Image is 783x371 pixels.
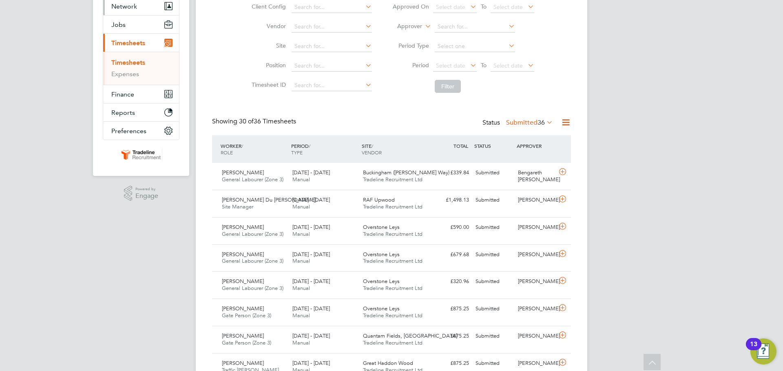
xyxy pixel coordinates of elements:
span: [DATE] - [DATE] [292,224,330,231]
div: [PERSON_NAME] [515,193,557,207]
span: [DATE] - [DATE] [292,305,330,312]
label: Client Config [249,3,286,10]
div: APPROVER [515,138,557,153]
span: [PERSON_NAME] [222,278,264,285]
div: £320.96 [430,275,472,288]
button: Jobs [103,15,179,33]
button: Finance [103,85,179,103]
div: £875.25 [430,357,472,370]
span: Tradeline Recruitment Ltd [363,231,422,237]
div: Showing [212,117,298,126]
div: Bengareth [PERSON_NAME] [515,166,557,187]
div: Submitted [472,193,515,207]
input: Search for... [292,80,372,91]
span: ROLE [221,149,233,156]
span: Overstone Leys [363,305,400,312]
span: Gate Person (Zone 3) [222,339,271,346]
span: Network [111,2,137,10]
input: Search for... [435,21,515,33]
div: Submitted [472,248,515,261]
span: [DATE] - [DATE] [292,360,330,367]
a: Go to home page [103,148,179,161]
div: Submitted [472,329,515,343]
span: Gate Person (Zone 3) [222,312,271,319]
label: Timesheet ID [249,81,286,88]
span: Manual [292,231,310,237]
img: tradelinerecruitment-logo-retina.png [120,148,162,161]
input: Select one [435,41,515,52]
div: £590.00 [430,221,472,234]
span: / [372,143,373,149]
span: Powered by [135,186,158,193]
span: Tradeline Recruitment Ltd [363,339,422,346]
span: To [478,60,489,70]
span: Manual [292,285,310,292]
div: Status [482,117,555,129]
span: Overstone Leys [363,251,400,258]
span: [DATE] - [DATE] [292,251,330,258]
div: £1,498.13 [430,193,472,207]
span: RAF Upwood [363,196,395,203]
span: Manual [292,339,310,346]
div: Submitted [472,302,515,316]
label: Approver [385,22,422,31]
span: Select date [493,3,523,11]
button: Preferences [103,122,179,140]
span: Manual [292,257,310,264]
span: General Labourer (Zone 3) [222,257,283,264]
label: Site [249,42,286,49]
span: Overstone Leys [363,224,400,231]
span: Select date [493,62,523,69]
span: [PERSON_NAME] [222,305,264,312]
span: [PERSON_NAME] [222,224,264,231]
span: VENDOR [362,149,382,156]
div: £875.25 [430,329,472,343]
div: Submitted [472,221,515,234]
span: General Labourer (Zone 3) [222,176,283,183]
span: Preferences [111,127,146,135]
div: STATUS [472,138,515,153]
span: Reports [111,109,135,116]
div: [PERSON_NAME] [515,248,557,261]
input: Search for... [292,21,372,33]
div: [PERSON_NAME] [515,357,557,370]
a: Powered byEngage [124,186,159,201]
span: Engage [135,193,158,200]
button: Open Resource Center, 13 new notifications [750,338,776,364]
span: [PERSON_NAME] [222,169,264,176]
span: Finance [111,90,134,98]
span: Overstone Leys [363,278,400,285]
button: Timesheets [103,34,179,52]
span: Manual [292,312,310,319]
span: Tradeline Recruitment Ltd [363,285,422,292]
div: £679.68 [430,248,472,261]
span: General Labourer (Zone 3) [222,285,283,292]
input: Search for... [292,2,372,13]
span: [DATE] - [DATE] [292,169,330,176]
a: Timesheets [111,59,145,66]
span: Tradeline Recruitment Ltd [363,203,422,210]
div: £339.84 [430,166,472,180]
span: [PERSON_NAME] Du [PERSON_NAME] [222,196,316,203]
span: Jobs [111,21,126,29]
label: Submitted [506,119,553,127]
div: [PERSON_NAME] [515,275,557,288]
span: TOTAL [453,143,468,149]
span: 30 of [239,117,254,125]
label: Vendor [249,22,286,30]
span: / [309,143,310,149]
div: [PERSON_NAME] [515,329,557,343]
span: [DATE] - [DATE] [292,278,330,285]
span: Quantam Fields, [GEOGRAPHIC_DATA] [363,332,457,339]
span: 36 Timesheets [239,117,296,125]
span: 36 [537,119,545,127]
span: [DATE] - [DATE] [292,332,330,339]
input: Search for... [292,41,372,52]
div: [PERSON_NAME] [515,221,557,234]
span: To [478,1,489,12]
label: Position [249,61,286,69]
div: WORKER [219,138,289,160]
label: Period Type [392,42,429,49]
label: Approved On [392,3,429,10]
label: Period [392,61,429,69]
